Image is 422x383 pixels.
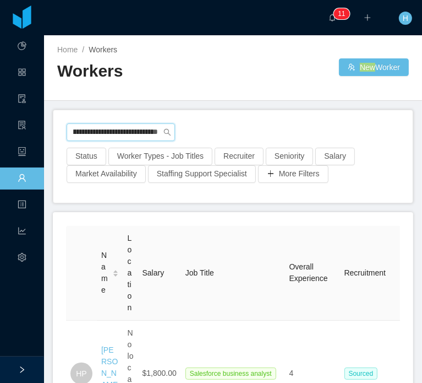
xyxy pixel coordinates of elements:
span: $1,800.00 [143,369,177,377]
a: icon: appstore [18,62,26,85]
span: Workers [89,45,117,54]
span: Name [101,250,108,296]
i: icon: search [163,128,171,136]
button: Status [67,148,106,165]
i: icon: caret-up [112,268,118,272]
span: Salesforce business analyst [185,368,276,380]
a: icon: audit [18,88,26,111]
a: Home [57,45,78,54]
div: Sort [112,268,119,276]
a: Sourced [344,369,382,377]
a: icon: robot [18,141,26,164]
button: Salary [315,148,355,165]
button: Staffing Support Specialist [148,165,256,183]
i: icon: caret-down [112,273,118,276]
button: Worker Types - Job Titles [108,148,212,165]
button: Market Availability [67,165,146,183]
button: icon: usergroup-addNewWorker [339,58,409,76]
a: icon: user [18,168,26,191]
span: Sourced [344,368,378,380]
h2: Workers [57,60,233,83]
button: Seniority [266,148,313,165]
button: Recruiter [215,148,264,165]
a: icon: profile [18,194,26,217]
i: icon: setting [18,248,26,270]
button: icon: plusMore Filters [258,165,328,183]
i: icon: solution [18,116,26,138]
i: icon: plus [364,14,371,21]
sup: 11 [333,8,349,19]
span: / [82,45,84,54]
span: H [403,12,408,25]
span: Overall Experience [289,262,328,283]
a: icon: pie-chart [18,35,26,58]
i: icon: bell [328,14,336,21]
span: Job Title [185,268,214,277]
span: Recruitment [344,268,386,277]
span: Salary [143,268,165,277]
i: icon: line-chart [18,222,26,244]
p: 1 [338,8,342,19]
span: Location [128,234,132,312]
p: 1 [342,8,346,19]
